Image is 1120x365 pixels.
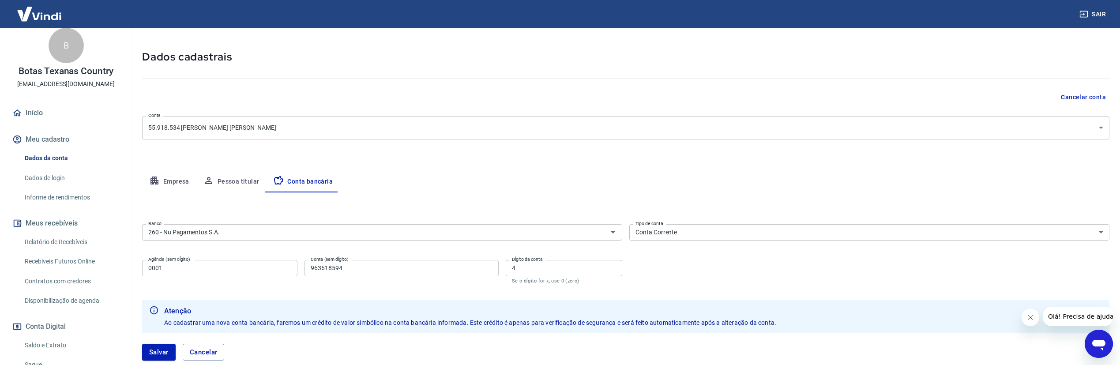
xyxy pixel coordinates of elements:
label: Conta [148,112,161,119]
a: Dados de login [21,169,121,187]
div: 55.918.534 [PERSON_NAME] [PERSON_NAME] [142,116,1109,139]
label: Dígito da conta [512,256,543,263]
a: Início [11,103,121,123]
a: Relatório de Recebíveis [21,233,121,251]
button: Sair [1078,6,1109,23]
img: Vindi [11,0,68,27]
a: Dados da conta [21,149,121,167]
button: Meus recebíveis [11,214,121,233]
button: Salvar [142,344,176,361]
a: Saldo e Extrato [21,336,121,354]
p: [EMAIL_ADDRESS][DOMAIN_NAME] [17,79,115,89]
button: Empresa [142,171,196,192]
iframe: Fechar mensagem [1022,309,1039,326]
button: Cancelar conta [1057,89,1109,105]
span: Ao cadastrar uma nova conta bancária, faremos um crédito de valor simbólico na conta bancária inf... [164,319,776,326]
span: Olá! Precisa de ajuda? [5,6,74,13]
button: Conta bancária [266,171,340,192]
button: Abrir [607,226,619,238]
a: Recebíveis Futuros Online [21,252,121,271]
a: Contratos com credores [21,272,121,290]
label: Agência (sem dígito) [148,256,190,263]
button: Conta Digital [11,317,121,336]
button: Pessoa titular [196,171,267,192]
label: Banco [148,220,162,227]
p: Se o dígito for x, use 0 (zero) [512,278,616,284]
iframe: Botão para abrir a janela de mensagens [1085,330,1113,358]
iframe: Mensagem da empresa [1043,307,1113,326]
button: Meu cadastro [11,130,121,149]
label: Tipo de conta [635,220,663,227]
a: Informe de rendimentos [21,188,121,207]
a: Disponibilização de agenda [21,292,121,310]
label: Conta (sem dígito) [311,256,349,263]
h5: Dados cadastrais [142,50,1109,64]
b: Atenção [164,306,776,316]
p: Botas Texanas Country [19,67,113,76]
div: B [49,28,84,63]
button: Cancelar [183,344,225,361]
